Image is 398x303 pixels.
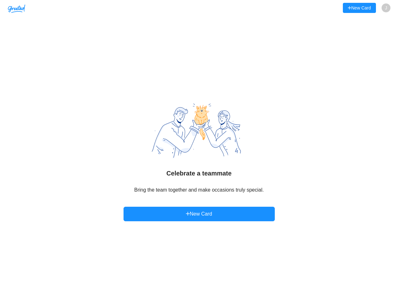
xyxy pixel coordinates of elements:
[343,3,376,13] button: New Card
[124,186,275,194] p: Bring the team together and make occasions truly special.
[8,4,25,13] img: Greeted
[124,207,275,221] button: New Card
[152,103,246,159] img: Greeted
[124,169,275,178] h2: Celebrate a teammate
[385,3,387,12] span: J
